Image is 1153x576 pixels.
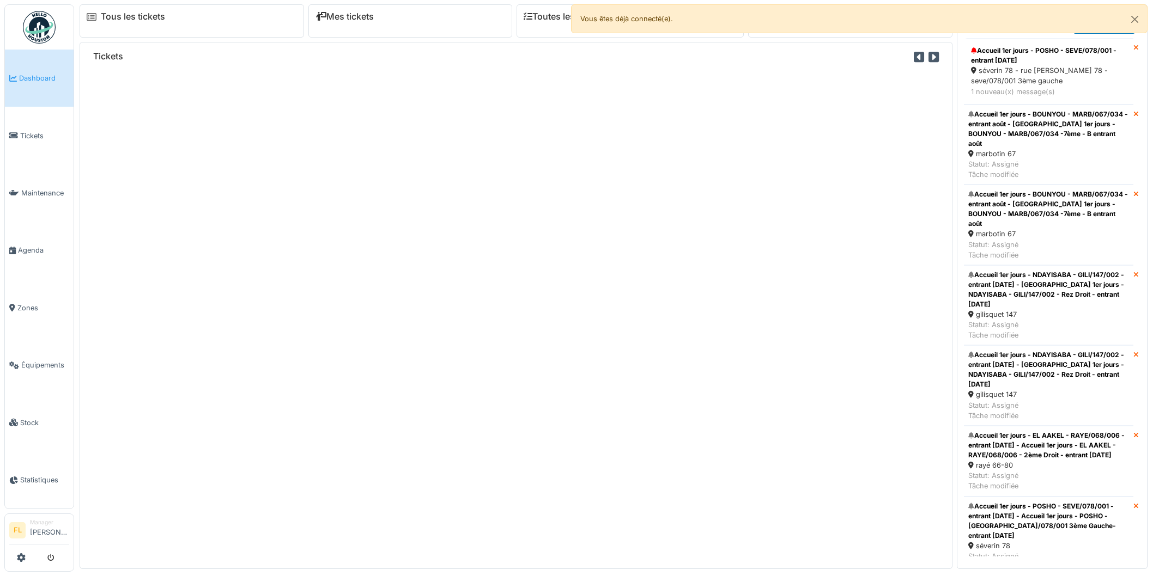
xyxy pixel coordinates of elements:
div: rayé 66-80 [968,460,1129,470]
a: Équipements [5,336,74,394]
span: Agenda [18,245,69,255]
li: [PERSON_NAME] [30,518,69,542]
a: Accueil 1er jours - EL AAKEL - RAYE/068/006 - entrant [DATE] - Accueil 1er jours - EL AAKEL - RAY... [964,426,1133,497]
div: marbotin 67 [968,149,1129,159]
a: Accueil 1er jours - NDAYISABA - GILI/147/002 - entrant [DATE] - [GEOGRAPHIC_DATA] 1er jours - NDA... [964,345,1133,426]
div: Accueil 1er jours - POSHO - SEVE/078/001 - entrant [DATE] [971,46,1126,65]
div: séverin 78 [968,541,1129,551]
div: gilisquet 147 [968,389,1129,400]
a: Accueil 1er jours - NDAYISABA - GILI/147/002 - entrant [DATE] - [GEOGRAPHIC_DATA] 1er jours - NDA... [964,265,1133,346]
a: Dashboard [5,50,74,107]
a: Agenda [5,222,74,279]
span: Maintenance [21,188,69,198]
span: Dashboard [19,73,69,83]
a: Mes tickets [315,11,374,22]
div: 1 nouveau(x) message(s) [971,87,1126,97]
button: Close [1122,5,1147,34]
span: Zones [17,303,69,313]
div: Accueil 1er jours - NDAYISABA - GILI/147/002 - entrant [DATE] - [GEOGRAPHIC_DATA] 1er jours - NDA... [968,270,1129,309]
a: Statistiques [5,451,74,508]
a: Stock [5,394,74,451]
a: Toutes les tâches [524,11,605,22]
div: Statut: Assigné Tâche modifiée [968,159,1129,180]
div: Accueil 1er jours - EL AAKEL - RAYE/068/006 - entrant [DATE] - Accueil 1er jours - EL AAKEL - RAY... [968,431,1129,460]
a: Accueil 1er jours - BOUNYOU - MARB/067/034 - entrant août - [GEOGRAPHIC_DATA] 1er jours - BOUNYOU... [964,105,1133,185]
div: Statut: Assigné Tâche modifiée [968,400,1129,421]
a: Maintenance [5,164,74,222]
div: Accueil 1er jours - BOUNYOU - MARB/067/034 - entrant août - [GEOGRAPHIC_DATA] 1er jours - BOUNYOU... [968,109,1129,149]
div: Accueil 1er jours - BOUNYOU - MARB/067/034 - entrant août - [GEOGRAPHIC_DATA] 1er jours - BOUNYOU... [968,189,1129,229]
span: Statistiques [20,475,69,485]
div: séverin 78 - rue [PERSON_NAME] 78 - seve/078/001 3ème gauche [971,65,1126,86]
img: Badge_color-CXgf-gQk.svg [23,11,56,44]
div: Vous êtes déjà connecté(e). [571,4,1148,33]
span: Équipements [21,360,69,370]
div: Manager [30,518,69,526]
div: marbotin 67 [968,229,1129,239]
div: Statut: Assigné Tâche modifiée [968,320,1129,340]
div: gilisquet 147 [968,309,1129,320]
div: Accueil 1er jours - POSHO - SEVE/078/001 - entrant [DATE] - Accueil 1er jours - POSHO - [GEOGRAPH... [968,501,1129,541]
span: Tickets [20,131,69,141]
a: Accueil 1er jours - BOUNYOU - MARB/067/034 - entrant août - [GEOGRAPHIC_DATA] 1er jours - BOUNYOU... [964,185,1133,265]
h6: Tickets [93,51,123,62]
a: Accueil 1er jours - POSHO - SEVE/078/001 - entrant [DATE] séverin 78 - rue [PERSON_NAME] 78 - sev... [964,38,1133,105]
a: Zones [5,279,74,336]
div: Statut: Assigné Tâche modifiée [968,551,1129,572]
a: Tickets [5,107,74,164]
div: Statut: Assigné Tâche modifiée [968,240,1129,260]
a: Tous les tickets [101,11,165,22]
span: Stock [20,418,69,428]
a: FL Manager[PERSON_NAME] [9,518,69,544]
div: Accueil 1er jours - NDAYISABA - GILI/147/002 - entrant [DATE] - [GEOGRAPHIC_DATA] 1er jours - NDA... [968,350,1129,389]
div: Statut: Assigné Tâche modifiée [968,470,1129,491]
li: FL [9,522,26,538]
